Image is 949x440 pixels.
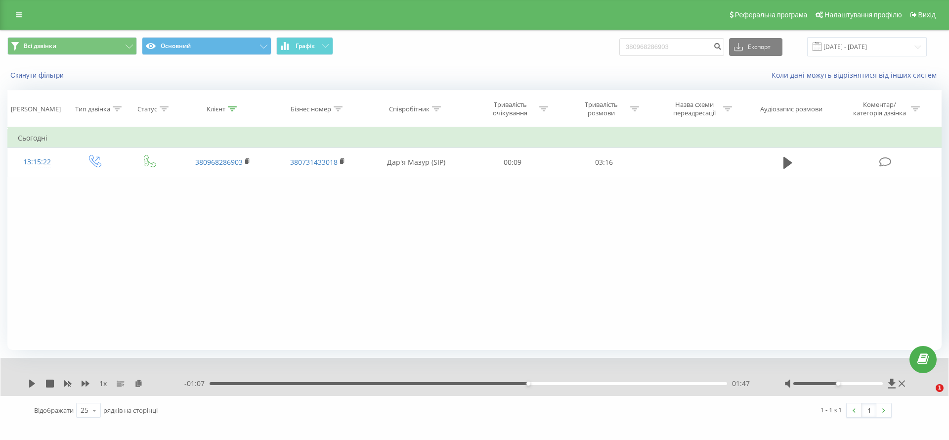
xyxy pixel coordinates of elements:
span: Реферальна програма [735,11,808,19]
div: [PERSON_NAME] [11,105,61,113]
div: 25 [81,405,88,415]
button: Експорт [729,38,782,56]
span: Графік [296,43,315,49]
a: 1 [862,403,876,417]
div: Співробітник [389,105,430,113]
button: Всі дзвінки [7,37,137,55]
td: 00:09 [467,148,558,177]
div: Accessibility label [526,382,530,386]
span: 1 [936,384,944,392]
span: Налаштування профілю [824,11,902,19]
div: Тип дзвінка [75,105,110,113]
div: 1 - 1 з 1 [820,405,842,415]
div: Аудіозапис розмови [760,105,822,113]
div: Тривалість очікування [484,100,537,117]
div: 13:15:22 [18,152,56,172]
div: Коментар/категорія дзвінка [851,100,908,117]
div: Бізнес номер [291,105,331,113]
iframe: Intercom live chat [915,384,939,408]
button: Основний [142,37,271,55]
span: 01:47 [732,379,750,389]
span: 1 x [99,379,107,389]
a: Коли дані можуть відрізнятися вiд інших систем [772,70,942,80]
span: Всі дзвінки [24,42,56,50]
span: рядків на сторінці [103,406,158,415]
button: Графік [276,37,333,55]
a: 380968286903 [195,157,243,167]
div: Accessibility label [836,382,840,386]
button: Скинути фільтри [7,71,69,80]
span: Вихід [918,11,936,19]
div: Назва схеми переадресації [668,100,721,117]
span: - 01:07 [184,379,210,389]
input: Пошук за номером [619,38,724,56]
div: Тривалість розмови [575,100,628,117]
a: 380731433018 [290,157,338,167]
span: Відображати [34,406,74,415]
div: Клієнт [207,105,225,113]
td: Дар'я Мазур (SIP) [365,148,467,177]
td: 03:16 [558,148,649,177]
td: Сьогодні [8,128,942,148]
div: Статус [137,105,157,113]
